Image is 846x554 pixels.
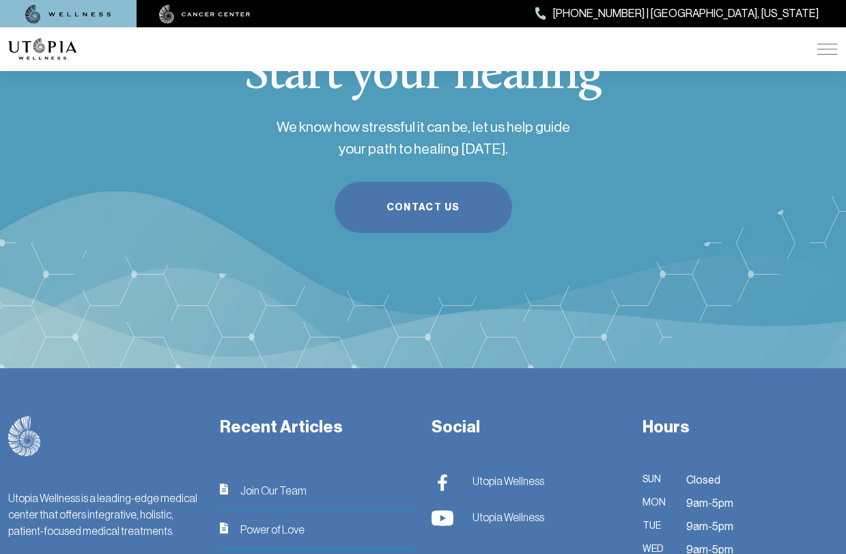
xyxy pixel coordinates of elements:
span: Utopia Wellness [473,509,544,525]
span: 9am-5pm [686,518,733,536]
a: Utopia Wellness Utopia Wellness [432,471,616,491]
img: Utopia Wellness [432,474,453,491]
span: 9am-5pm [686,495,733,512]
div: Utopia Wellness is a leading-edge medical center that offers integrative, holistic, patient-focus... [8,490,203,539]
a: Utopia Wellness Utopia Wellness [432,508,616,527]
img: logo [8,416,41,457]
h3: Start your healing [150,51,697,100]
span: Tue [643,518,670,536]
img: icon-hamburger [817,44,838,55]
h3: Hours [643,416,838,439]
span: Utopia Wellness [473,473,544,489]
h3: Recent Articles [220,416,415,439]
span: Power of Love [240,521,305,538]
a: Contact Us [335,182,512,233]
h4: We know how stressful it can be, let us help guide your path to healing [DATE]. [274,106,572,160]
img: icon [220,523,228,534]
a: [PHONE_NUMBER] | [GEOGRAPHIC_DATA], [US_STATE] [535,5,819,23]
span: Mon [643,495,670,512]
span: Closed [686,471,720,489]
h3: Social [432,416,627,439]
img: icon [220,484,228,495]
img: wellness [25,5,111,24]
span: Join Our Team [240,482,307,499]
a: iconPower of Love [220,521,415,538]
img: logo [8,38,76,60]
span: Sun [643,471,670,489]
img: Utopia Wellness [432,510,453,527]
a: iconJoin Our Team [220,482,415,499]
img: cancer center [159,5,251,24]
span: [PHONE_NUMBER] | [GEOGRAPHIC_DATA], [US_STATE] [553,5,819,23]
